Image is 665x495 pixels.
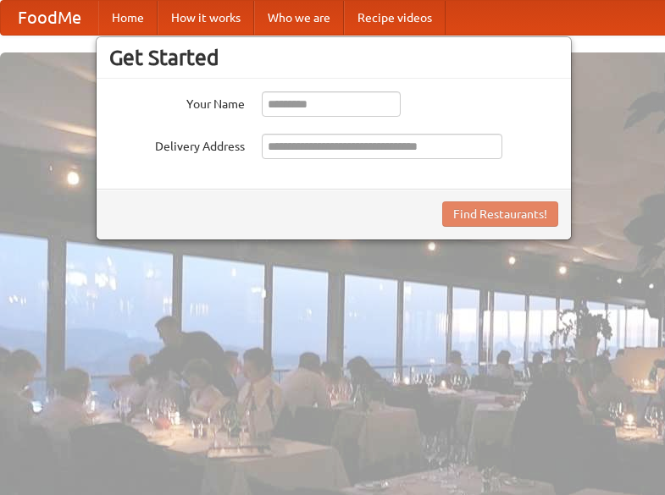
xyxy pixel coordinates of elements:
[98,1,158,35] a: Home
[344,1,446,35] a: Recipe videos
[254,1,344,35] a: Who we are
[1,1,98,35] a: FoodMe
[158,1,254,35] a: How it works
[109,91,245,113] label: Your Name
[109,45,558,70] h3: Get Started
[442,201,558,227] button: Find Restaurants!
[109,134,245,155] label: Delivery Address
